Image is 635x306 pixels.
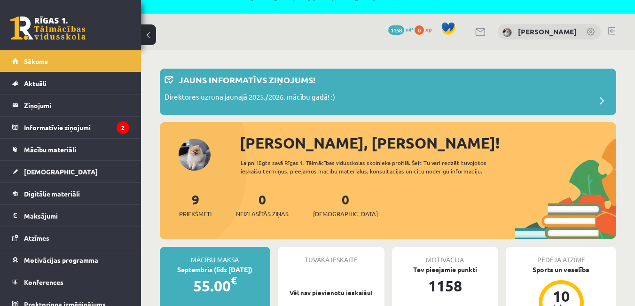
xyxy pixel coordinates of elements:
a: Aktuāli [12,72,129,94]
legend: Maksājumi [24,205,129,227]
div: 55.00 [160,275,270,297]
div: Sports un veselība [506,265,616,275]
span: mP [406,25,413,33]
span: Konferences [24,278,63,286]
a: 1158 mP [388,25,413,33]
a: Ziņojumi [12,94,129,116]
span: [DEMOGRAPHIC_DATA] [24,167,98,176]
a: Maksājumi [12,205,129,227]
a: Rīgas 1. Tālmācības vidusskola [10,16,86,40]
span: xp [425,25,431,33]
span: [DEMOGRAPHIC_DATA] [313,209,378,219]
a: Sākums [12,50,129,72]
i: 2 [117,121,129,134]
span: 1158 [388,25,404,35]
a: Konferences [12,271,129,293]
span: Digitālie materiāli [24,189,80,198]
a: 0[DEMOGRAPHIC_DATA] [313,191,378,219]
span: Neizlasītās ziņas [236,209,289,219]
div: Septembris (līdz [DATE]) [160,265,270,275]
a: Digitālie materiāli [12,183,129,204]
div: Tev pieejamie punkti [392,265,499,275]
span: 0 [415,25,424,35]
a: [DEMOGRAPHIC_DATA] [12,161,129,182]
p: Direktores uzruna jaunajā 2025./2026. mācību gadā! :) [165,92,335,105]
span: € [231,274,237,287]
div: Mācību maksa [160,247,270,265]
a: Mācību materiāli [12,139,129,160]
span: Motivācijas programma [24,256,98,264]
legend: Informatīvie ziņojumi [24,117,129,138]
a: 0Neizlasītās ziņas [236,191,289,219]
div: Tuvākā ieskaite [278,247,384,265]
a: 9Priekšmeti [179,191,212,219]
a: Motivācijas programma [12,249,129,271]
span: Atzīmes [24,234,49,242]
a: Atzīmes [12,227,129,249]
span: Sākums [24,57,48,65]
span: Mācību materiāli [24,145,76,154]
a: [PERSON_NAME] [518,27,577,36]
p: Jauns informatīvs ziņojums! [179,73,315,86]
div: 10 [547,289,575,304]
a: Informatīvie ziņojumi2 [12,117,129,138]
div: [PERSON_NAME], [PERSON_NAME]! [240,132,616,154]
div: Pēdējā atzīme [506,247,616,265]
a: Jauns informatīvs ziņojums! Direktores uzruna jaunajā 2025./2026. mācību gadā! :) [165,73,611,110]
span: Aktuāli [24,79,47,87]
img: Emīlija Kajaka [502,28,512,37]
p: Vēl nav pievienotu ieskaišu! [282,288,380,298]
a: 0 xp [415,25,436,33]
legend: Ziņojumi [24,94,129,116]
div: Laipni lūgts savā Rīgas 1. Tālmācības vidusskolas skolnieka profilā. Šeit Tu vari redzēt tuvojošo... [241,158,515,175]
div: 1158 [392,275,499,297]
span: Priekšmeti [179,209,212,219]
div: Motivācija [392,247,499,265]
